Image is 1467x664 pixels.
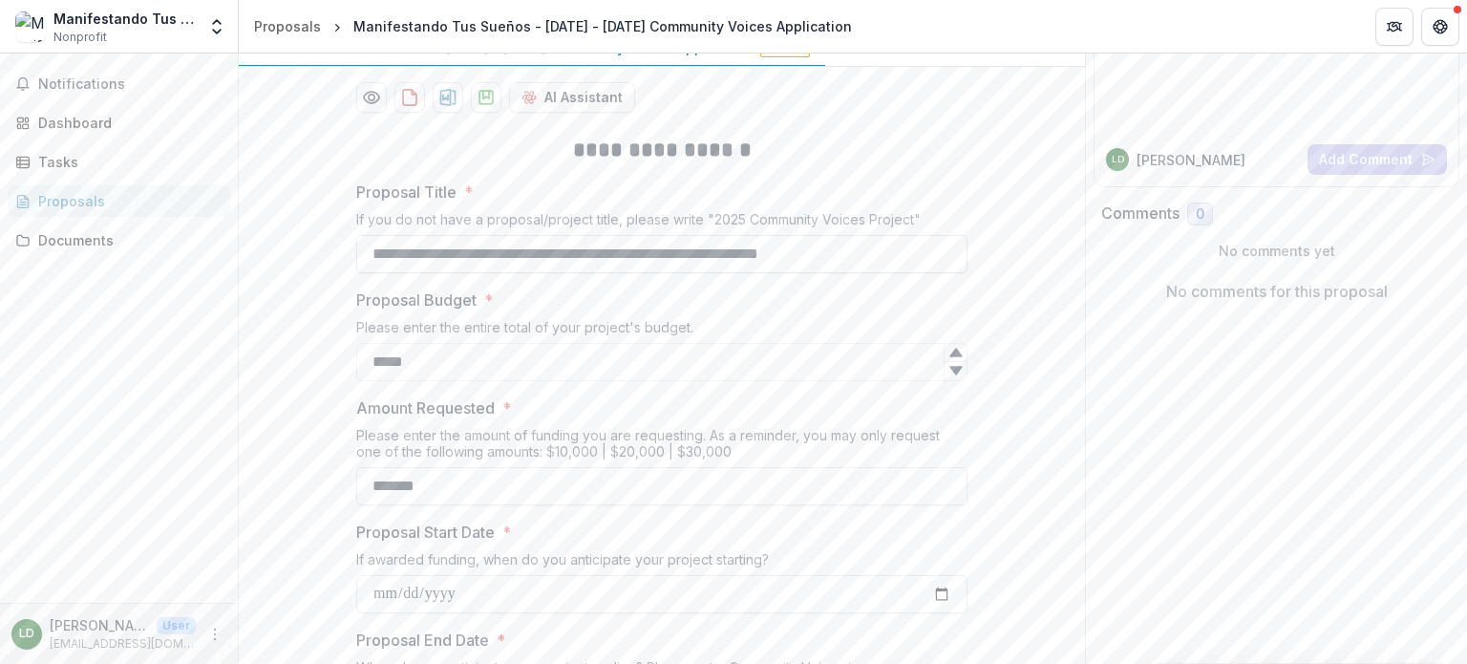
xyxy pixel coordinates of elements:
[356,319,967,343] div: Please enter the entire total of your project's budget.
[246,12,860,40] nav: breadcrumb
[1137,150,1245,170] p: [PERSON_NAME]
[1101,241,1452,261] p: No comments yet
[8,185,230,217] a: Proposals
[8,146,230,178] a: Tasks
[353,16,852,36] div: Manifestando Tus Sueños - [DATE] - [DATE] Community Voices Application
[38,230,215,250] div: Documents
[356,396,495,419] p: Amount Requested
[356,289,477,311] p: Proposal Budget
[471,82,501,113] button: download-proposal
[433,82,463,113] button: download-proposal
[1196,206,1204,223] span: 0
[53,9,196,29] div: Manifestando Tus Sueños
[356,427,967,467] div: Please enter the amount of funding you are requesting. As a reminder, you may only request one of...
[38,191,215,211] div: Proposals
[509,82,635,113] button: AI Assistant
[1101,204,1180,223] h2: Comments
[246,12,329,40] a: Proposals
[356,211,967,235] div: If you do not have a proposal/project title, please write "2025 Community Voices Project"
[356,551,967,575] div: If awarded funding, when do you anticipate your project starting?
[38,152,215,172] div: Tasks
[203,8,230,46] button: Open entity switcher
[394,82,425,113] button: download-proposal
[1421,8,1459,46] button: Get Help
[356,181,457,203] p: Proposal Title
[50,615,149,635] p: [PERSON_NAME]
[15,11,46,42] img: Manifestando Tus Sueños
[157,617,196,634] p: User
[1166,280,1388,303] p: No comments for this proposal
[356,521,495,544] p: Proposal Start Date
[8,107,230,139] a: Dashboard
[19,628,34,640] div: Lili Daliessio
[1308,144,1447,175] button: Add Comment
[356,82,387,113] button: Preview 0c4652c0-58bf-4b28-bddc-0e9677c93bfe-0.pdf
[8,225,230,256] a: Documents
[53,29,107,46] span: Nonprofit
[38,76,223,93] span: Notifications
[356,629,489,652] p: Proposal End Date
[50,635,196,653] p: [EMAIL_ADDRESS][DOMAIN_NAME]
[203,623,226,646] button: More
[1375,8,1414,46] button: Partners
[254,16,321,36] div: Proposals
[8,69,230,99] button: Notifications
[1112,155,1124,164] div: Lili Daliessio
[38,113,215,133] div: Dashboard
